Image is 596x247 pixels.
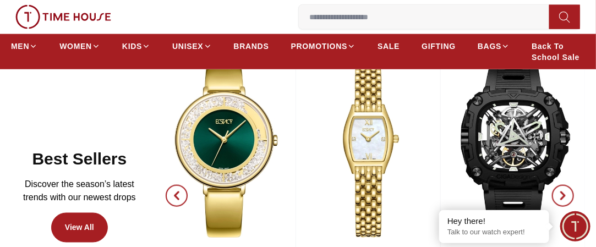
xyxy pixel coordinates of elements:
[32,149,127,169] h2: Best Sellers
[11,36,37,56] a: MEN
[560,211,590,241] div: Chat Widget
[291,41,348,52] span: PROMOTIONS
[20,178,139,204] p: Discover the season’s latest trends with our newest drops
[59,41,92,52] span: WOMEN
[234,41,269,52] span: BRANDS
[447,228,541,237] p: Talk to our watch expert!
[422,36,456,56] a: GIFTING
[291,36,356,56] a: PROMOTIONS
[172,36,211,56] a: UNISEX
[422,41,456,52] span: GIFTING
[378,41,400,52] span: SALE
[478,41,501,52] span: BAGS
[478,36,510,56] a: BAGS
[51,213,108,243] a: View All
[122,41,142,52] span: KIDS
[447,216,541,227] div: Hey there!
[532,41,585,63] span: Back To School Sale
[532,36,585,67] a: Back To School Sale
[172,41,203,52] span: UNISEX
[11,41,29,52] span: MEN
[15,5,111,29] img: ...
[59,36,100,56] a: WOMEN
[234,36,269,56] a: BRANDS
[378,36,400,56] a: SALE
[122,36,150,56] a: KIDS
